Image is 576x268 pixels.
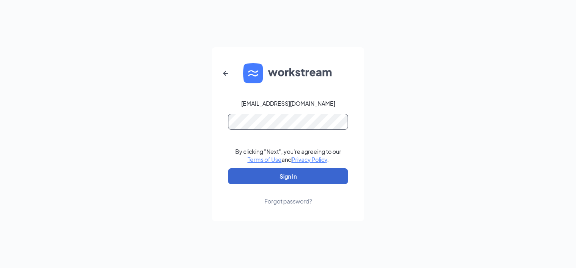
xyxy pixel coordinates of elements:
[248,156,282,163] a: Terms of Use
[292,156,327,163] a: Privacy Policy
[216,64,235,83] button: ArrowLeftNew
[264,197,312,205] div: Forgot password?
[241,99,335,107] div: [EMAIL_ADDRESS][DOMAIN_NAME]
[243,63,333,83] img: WS logo and Workstream text
[221,69,230,78] svg: ArrowLeftNew
[264,184,312,205] a: Forgot password?
[235,147,341,163] div: By clicking "Next", you're agreeing to our and .
[228,168,348,184] button: Sign In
